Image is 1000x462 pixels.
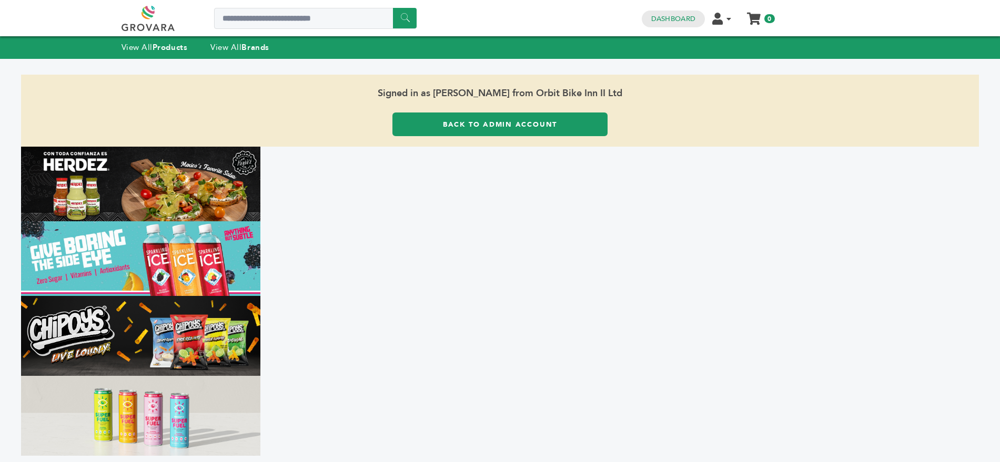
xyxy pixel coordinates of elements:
[21,221,260,296] img: Marketplace Top Banner 2
[214,8,417,29] input: Search a product or brand...
[764,14,774,23] span: 0
[21,296,260,376] img: Marketplace Top Banner 3
[392,112,607,136] a: Back to Admin Account
[21,147,260,221] img: Marketplace Top Banner 1
[241,42,269,53] strong: Brands
[153,42,187,53] strong: Products
[122,42,188,53] a: View AllProducts
[748,9,760,20] a: My Cart
[651,14,695,24] a: Dashboard
[21,376,260,456] img: Marketplace Top Banner 4
[210,42,269,53] a: View AllBrands
[21,75,979,112] span: Signed in as [PERSON_NAME] from Orbit Bike Inn II Ltd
